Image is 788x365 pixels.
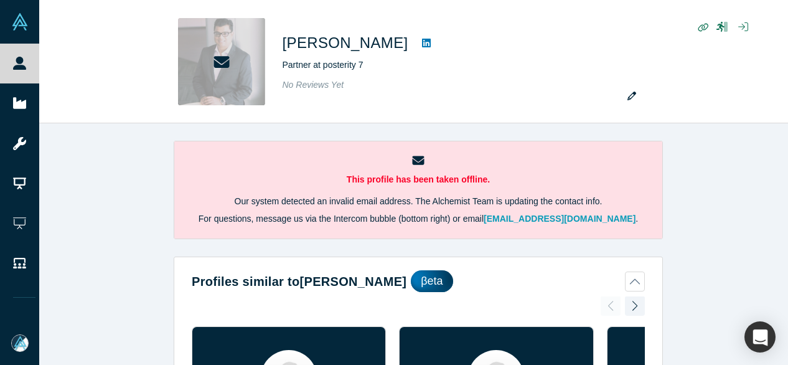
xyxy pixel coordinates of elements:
[283,60,364,70] span: Partner at posterity 7
[192,195,645,208] p: Our system detected an invalid email address. The Alchemist Team is updating the contact info.
[11,13,29,31] img: Alchemist Vault Logo
[283,80,344,90] span: No Reviews Yet
[11,334,29,352] img: Mia Scott's Account
[192,212,645,225] p: For questions, message us via the Intercom bubble (bottom right) or email .
[484,214,636,224] a: [EMAIL_ADDRESS][DOMAIN_NAME]
[283,32,408,54] h1: [PERSON_NAME]
[192,173,645,186] p: This profile has been taken offline.
[192,272,406,291] h2: Profiles similar to [PERSON_NAME]
[411,270,453,292] div: βeta
[192,270,645,292] button: Profiles similar to[PERSON_NAME]βeta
